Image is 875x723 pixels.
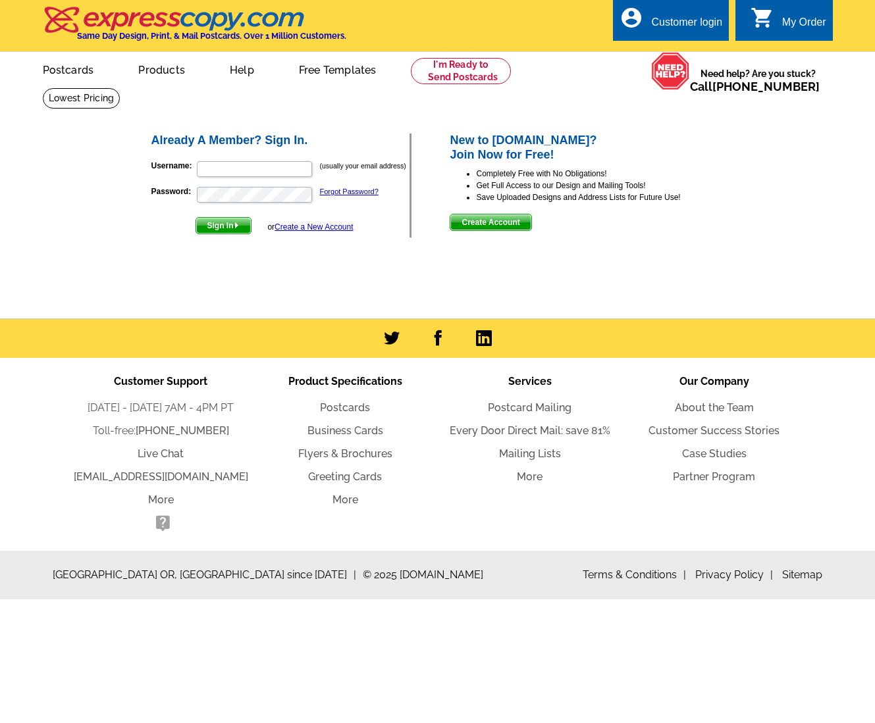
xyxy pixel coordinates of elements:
[74,470,248,483] a: [EMAIL_ADDRESS][DOMAIN_NAME]
[22,53,115,84] a: Postcards
[620,14,722,31] a: account_circle Customer login
[138,447,184,460] a: Live Chat
[782,16,826,35] div: My Order
[675,401,754,414] a: About the Team
[151,134,410,148] h2: Already A Member? Sign In.
[267,221,353,233] div: or
[53,567,356,583] span: [GEOGRAPHIC_DATA] OR, [GEOGRAPHIC_DATA] since [DATE]
[68,423,253,439] li: Toll-free:
[649,424,780,437] a: Customer Success Stories
[673,470,755,483] a: Partner Program
[332,493,358,506] a: More
[695,568,773,581] a: Privacy Policy
[114,375,207,387] span: Customer Support
[234,222,240,228] img: button-next-arrow-white.png
[499,447,561,460] a: Mailing Lists
[583,568,686,581] a: Terms & Conditions
[320,187,379,195] a: Forgot Password?
[488,401,571,414] a: Postcard Mailing
[307,424,383,437] a: Business Cards
[651,16,722,35] div: Customer login
[320,401,370,414] a: Postcards
[712,80,820,93] a: [PHONE_NUMBER]
[651,52,690,90] img: help
[476,191,726,203] li: Save Uploaded Designs and Address Lists for Future Use!
[517,470,543,483] a: More
[43,16,346,41] a: Same Day Design, Print, & Mail Postcards. Over 1 Million Customers.
[308,470,382,483] a: Greeting Cards
[620,6,643,30] i: account_circle
[151,186,196,197] label: Password:
[363,567,483,583] span: © 2025 [DOMAIN_NAME]
[148,493,174,506] a: More
[690,80,820,93] span: Call
[136,424,229,437] a: [PHONE_NUMBER]
[450,134,726,162] h2: New to [DOMAIN_NAME]? Join Now for Free!
[679,375,749,387] span: Our Company
[209,53,275,84] a: Help
[450,214,531,231] button: Create Account
[117,53,206,84] a: Products
[196,218,251,234] span: Sign In
[508,375,552,387] span: Services
[476,168,726,180] li: Completely Free with No Obligations!
[690,67,826,93] span: Need help? Are you stuck?
[196,217,252,234] button: Sign In
[450,424,610,437] a: Every Door Direct Mail: save 81%
[77,31,346,41] h4: Same Day Design, Print, & Mail Postcards. Over 1 Million Customers.
[278,53,398,84] a: Free Templates
[682,447,747,460] a: Case Studies
[476,180,726,191] li: Get Full Access to our Design and Mailing Tools!
[782,568,822,581] a: Sitemap
[298,447,392,460] a: Flyers & Brochures
[275,222,353,232] a: Create a New Account
[288,375,402,387] span: Product Specifications
[68,400,253,416] li: [DATE] - [DATE] 7AM - 4PM PT
[751,14,826,31] a: shopping_cart My Order
[751,6,774,30] i: shopping_cart
[320,162,406,170] small: (usually your email address)
[450,214,531,230] span: Create Account
[151,160,196,172] label: Username:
